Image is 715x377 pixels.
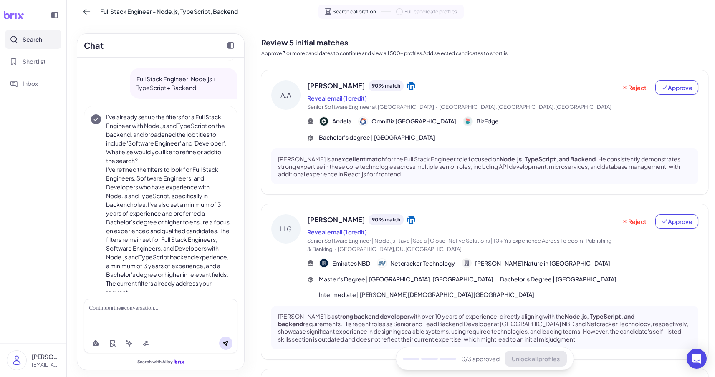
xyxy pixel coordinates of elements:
span: · [334,246,336,252]
div: Open Intercom Messenger [687,349,707,369]
button: Collapse chat [224,39,237,52]
button: Reject [616,80,652,95]
button: Reveal email (1 credit) [307,228,367,236]
span: Shortlist [23,57,46,66]
button: Send message [219,337,232,350]
span: Senior Software Engineer at [GEOGRAPHIC_DATA] [307,103,434,110]
img: user_logo.png [7,351,26,370]
span: Senior Software Engineer | Node.js | Java | Scala | Cloud-Native Solutions | 10+ Yrs Experience A... [307,237,612,252]
p: [PERSON_NAME] is a with over 10 years of experience, directly aligning with the requirements. His... [278,312,692,343]
span: Netcracker Technology [390,259,455,268]
span: [GEOGRAPHIC_DATA],DU,[GEOGRAPHIC_DATA] [338,246,462,252]
img: 公司logo [320,117,328,126]
div: 90 % match [369,214,404,225]
h2: Review 5 initial matches [261,37,708,48]
p: Full Stack Engineer: Node.js + TypeScript + Backend [136,75,231,92]
span: [PERSON_NAME] [307,81,365,91]
span: [PERSON_NAME] Nature in [GEOGRAPHIC_DATA] [475,259,610,268]
strong: strong backend developer [335,312,409,320]
span: OmniBiz [GEOGRAPHIC_DATA] [371,117,456,126]
img: 公司logo [359,117,367,126]
img: 公司logo [464,117,472,126]
button: Approve [655,214,698,229]
span: Master's Degree | [GEOGRAPHIC_DATA], [GEOGRAPHIC_DATA] [319,275,493,284]
img: 公司logo [378,259,386,267]
button: Reveal email (1 credit) [307,94,367,103]
span: Reject [622,83,647,92]
button: Search [5,30,61,49]
span: Full Stack Engineer - Node.js, TypeScript, Backend [100,7,238,16]
h2: Chat [84,39,104,52]
button: Inbox [5,74,61,93]
img: 公司logo [320,259,328,267]
div: A.A [271,80,301,110]
span: Inbox [23,79,38,88]
span: Bachelor's Degree | [GEOGRAPHIC_DATA] [500,275,616,284]
span: Reject [622,217,647,226]
div: 90 % match [369,80,404,91]
span: Approve [661,217,692,226]
div: H.G [271,214,301,244]
span: [PERSON_NAME] [307,215,365,225]
span: Full candidate profiles [404,8,457,15]
span: Emirates NBD [332,259,370,268]
span: Bachelor's degree | [GEOGRAPHIC_DATA] [319,133,435,142]
span: [GEOGRAPHIC_DATA],[GEOGRAPHIC_DATA],[GEOGRAPHIC_DATA] [439,103,611,110]
p: I've already set up the filters for a Full Stack Engineer with Node.js and TypeScript on the back... [106,113,230,165]
span: Intermediate | [PERSON_NAME][DEMOGRAPHIC_DATA][GEOGRAPHIC_DATA] [319,290,534,299]
p: [EMAIL_ADDRESS][DOMAIN_NAME] [32,361,60,369]
p: [PERSON_NAME] is an for the Full Stack Engineer role focused on . He consistently demonstrates st... [278,155,692,178]
button: Approve [655,80,698,95]
span: Search calibration [333,8,376,15]
p: [PERSON_NAME] [32,352,60,361]
span: Approve [661,83,692,92]
button: Reject [616,214,652,229]
p: I've refined the filters to look for Full Stack Engineers, Software Engineers, and Developers who... [106,165,230,297]
span: Search [23,35,42,44]
span: Search with AI by [137,359,173,364]
span: · [436,103,437,110]
strong: Node.js, TypeScript, and backend [278,312,634,327]
span: BizEdge [476,117,499,126]
p: Approve 3 or more candidates to continue and view all 500+ profiles.Add selected candidates to sh... [261,50,708,57]
strong: Node.js, TypeScript, and Backend [500,155,596,163]
strong: excellent match [338,155,385,163]
span: 0 /3 approved [461,354,500,363]
span: Andela [332,117,351,126]
button: Shortlist [5,52,61,71]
